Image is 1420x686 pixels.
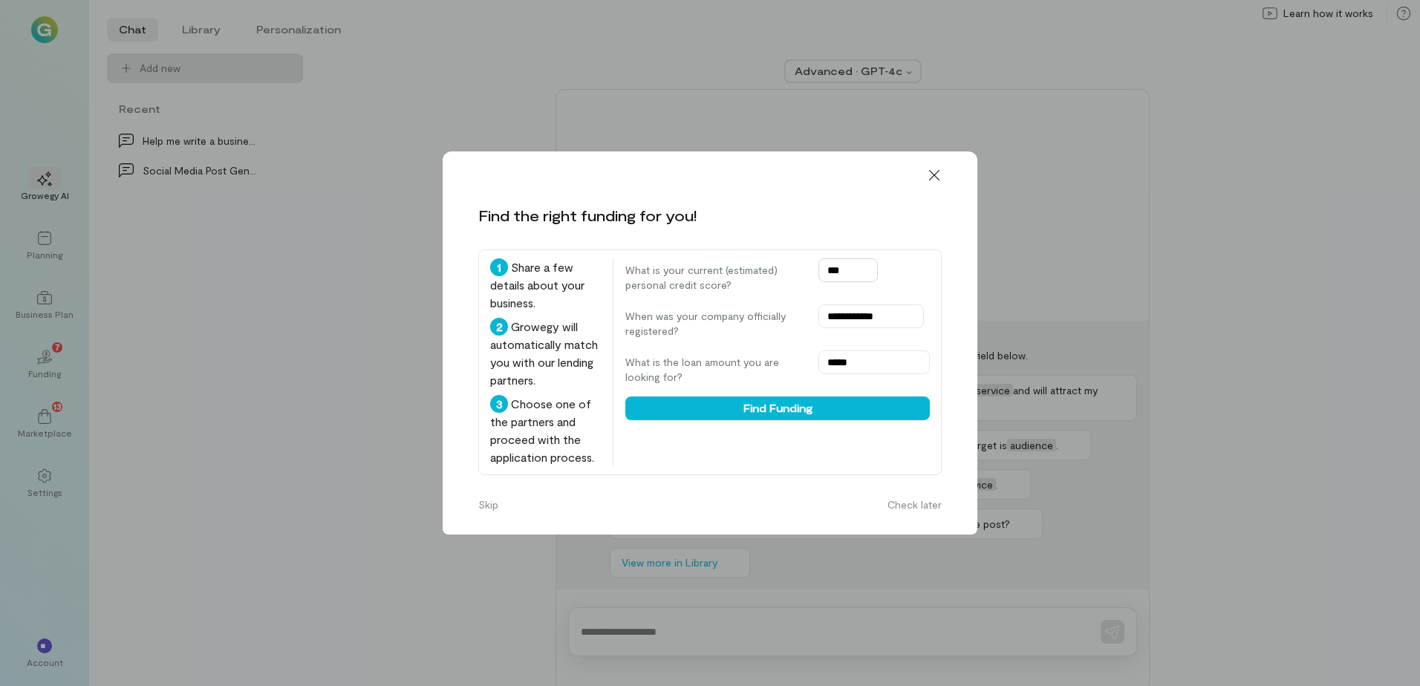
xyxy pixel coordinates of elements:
div: Share a few details about your business. [490,258,601,312]
div: Find the right funding for you! [478,205,697,226]
div: 3 [490,395,508,413]
div: 1 [490,258,508,276]
button: Skip [469,493,507,517]
label: What is your current (estimated) personal credit score? [625,263,804,293]
div: Growegy will automatically match you with our lending partners. [490,318,601,389]
button: Check later [879,493,951,517]
label: When was your company officially registered? [625,309,804,339]
button: Find Funding [625,396,930,420]
div: 2 [490,318,508,336]
label: What is the loan amount you are looking for? [625,355,804,385]
div: Choose one of the partners and proceed with the application process. [490,395,601,466]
